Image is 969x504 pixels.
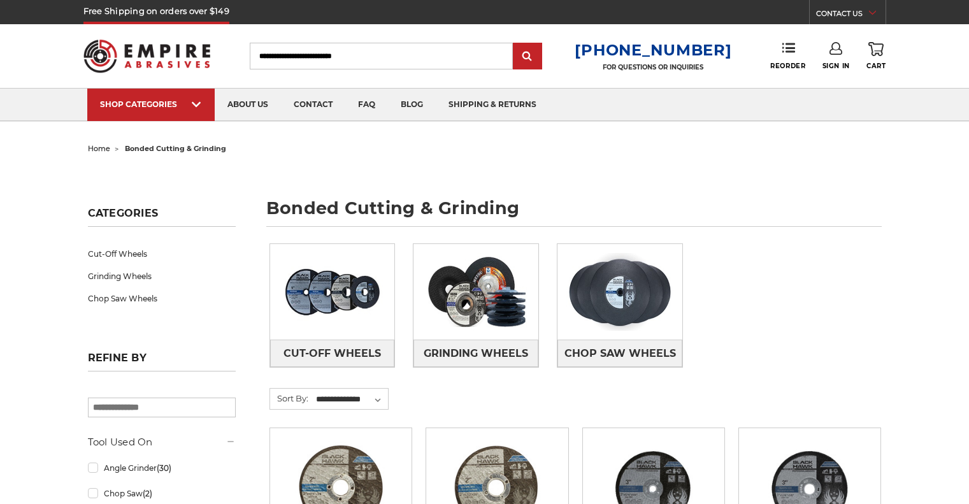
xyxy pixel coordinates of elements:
a: about us [215,89,281,121]
h5: Categories [88,207,236,227]
span: (30) [157,463,171,473]
a: faq [345,89,388,121]
a: [PHONE_NUMBER] [575,41,731,59]
p: FOR QUESTIONS OR INQUIRIES [575,63,731,71]
a: blog [388,89,436,121]
a: CONTACT US [816,6,886,24]
span: Cart [866,62,886,70]
h5: Tool Used On [88,435,236,450]
a: Grinding Wheels [88,265,236,287]
div: SHOP CATEGORIES [100,99,202,109]
a: Cart [866,42,886,70]
span: Chop Saw Wheels [564,343,676,364]
h1: bonded cutting & grinding [266,199,882,227]
img: Cut-Off Wheels [270,244,395,340]
input: Submit [515,44,540,69]
img: Chop Saw Wheels [557,244,682,340]
a: contact [281,89,345,121]
h5: Refine by [88,352,236,371]
a: shipping & returns [436,89,549,121]
select: Sort By: [314,390,388,409]
a: Cut-Off Wheels [88,243,236,265]
span: Grinding Wheels [424,343,528,364]
span: Cut-Off Wheels [284,343,381,364]
a: Angle Grinder(30) [88,457,236,479]
a: Chop Saw Wheels [557,340,682,367]
span: Sign In [822,62,850,70]
a: Reorder [770,42,805,69]
a: Cut-Off Wheels [270,340,395,367]
label: Sort By: [270,389,308,408]
span: bonded cutting & grinding [125,144,226,153]
a: Grinding Wheels [413,340,538,367]
a: Chop Saw Wheels [88,287,236,310]
span: (2) [143,489,152,498]
img: Grinding Wheels [413,244,538,340]
span: Reorder [770,62,805,70]
img: Empire Abrasives [83,31,211,81]
a: home [88,144,110,153]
